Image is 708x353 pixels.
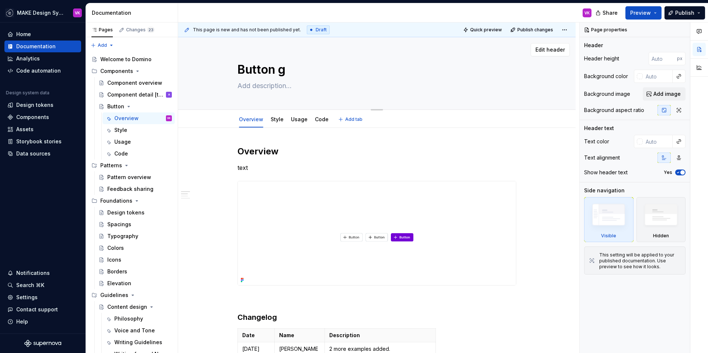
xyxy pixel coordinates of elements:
[96,171,175,183] a: Pattern overview
[16,150,51,157] div: Data sources
[236,111,266,127] div: Overview
[584,106,644,114] div: Background aspect ratio
[288,111,310,127] div: Usage
[88,40,116,50] button: Add
[584,169,628,176] div: Show header text
[16,126,34,133] div: Assets
[193,27,301,33] span: This page is new and has not been published yet.
[664,169,672,175] label: Yes
[103,148,175,160] a: Code
[16,101,53,109] div: Design tokens
[114,138,131,146] div: Usage
[114,115,139,122] div: Overview
[279,332,320,339] p: Name
[107,103,124,110] div: Button
[236,61,515,78] textarea: Button g
[4,99,81,111] a: Design tokens
[96,89,175,101] a: Component detail [template]A
[584,90,630,98] div: Background image
[237,163,516,172] p: text
[88,160,175,171] div: Patterns
[114,126,127,134] div: Style
[103,336,175,348] a: Writing Guidelines
[114,339,162,346] div: Writing Guidelines
[107,256,121,263] div: Icons
[107,268,127,275] div: Borders
[1,5,84,21] button: MAKE Design SystemVK
[599,252,681,270] div: This setting will be applied to your published documentation. Use preview to see how it looks.
[4,267,81,279] button: Notifications
[107,209,145,216] div: Design tokens
[16,294,38,301] div: Settings
[16,113,49,121] div: Components
[96,242,175,254] a: Colors
[4,304,81,315] button: Contact support
[291,116,308,122] a: Usage
[271,116,284,122] a: Style
[653,233,669,239] div: Hidden
[239,116,263,122] a: Overview
[649,52,677,65] input: Auto
[100,291,128,299] div: Guidelines
[4,111,81,123] a: Components
[96,266,175,277] a: Borders
[643,87,686,101] button: Add image
[16,282,44,289] div: Search ⌘K
[16,269,50,277] div: Notifications
[96,77,175,89] a: Component overview
[584,42,603,49] div: Header
[584,10,590,16] div: VK
[268,111,287,127] div: Style
[4,136,81,147] a: Storybook stories
[103,325,175,336] a: Voice and Tone
[237,312,516,322] h3: Changelog
[126,27,155,33] div: Changes
[107,280,131,287] div: Elevation
[96,277,175,289] a: Elevation
[107,221,131,228] div: Spacings
[91,27,113,33] div: Pages
[24,340,61,347] a: Supernova Logo
[584,187,625,194] div: Side navigation
[643,135,673,148] input: Auto
[147,27,155,33] span: 23
[584,197,634,242] div: Visible
[508,25,556,35] button: Publish changes
[603,9,618,17] span: Share
[6,90,49,96] div: Design system data
[103,112,175,124] a: OverviewVK
[242,345,270,353] p: [DATE]
[16,43,56,50] div: Documentation
[4,53,81,64] a: Analytics
[92,9,175,17] div: Documentation
[16,138,62,145] div: Storybook stories
[584,125,614,132] div: Header text
[17,9,64,17] div: MAKE Design System
[584,154,620,161] div: Text alignment
[329,345,431,353] p: 2 more examples added.
[96,219,175,230] a: Spacings
[238,181,516,285] img: 7412b240-bae9-46af-8b2e-a54805649349.png
[4,148,81,160] a: Data sources
[107,174,151,181] div: Pattern overview
[584,138,609,145] div: Text color
[100,162,122,169] div: Patterns
[242,332,270,339] p: Date
[16,55,40,62] div: Analytics
[168,91,170,98] div: A
[461,25,505,35] button: Quick preview
[107,79,162,87] div: Component overview
[107,185,153,193] div: Feedback sharing
[336,114,366,125] button: Add tab
[16,67,61,74] div: Code automation
[4,316,81,328] button: Help
[592,6,622,20] button: Share
[653,90,681,98] span: Add image
[329,332,431,339] p: Description
[100,56,152,63] div: Welcome to Domino
[16,31,31,38] div: Home
[16,318,28,325] div: Help
[315,116,329,122] a: Code
[677,56,683,62] p: px
[114,315,143,322] div: Philosophy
